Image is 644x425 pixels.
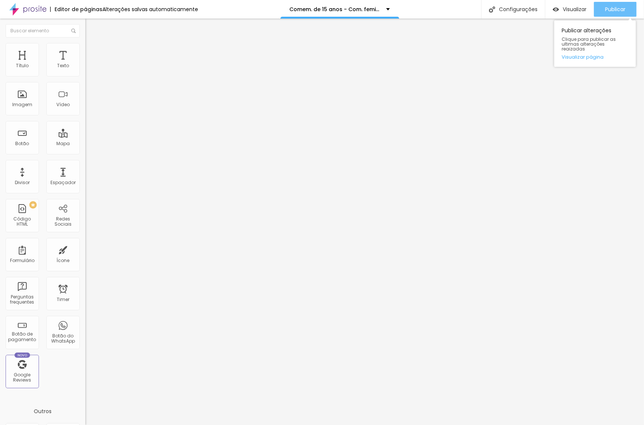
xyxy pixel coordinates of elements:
iframe: Editor [85,19,644,425]
div: Novo [14,353,30,358]
p: Comem. de 15 anos - Com. feminino [290,7,381,12]
div: Google Reviews [7,372,37,383]
div: Botão de pagamento [7,331,37,342]
img: Icone [489,6,495,13]
div: Perguntas frequentes [7,294,37,305]
span: Publicar [605,6,625,12]
div: Botão do WhatsApp [48,333,78,344]
div: Formulário [10,258,34,263]
span: Visualizar [563,6,586,12]
div: Alterações salvas automaticamente [102,7,198,12]
div: Editor de páginas [50,7,102,12]
div: Publicar alterações [554,20,636,67]
div: Redes Sociais [48,216,78,227]
div: Título [16,63,29,68]
input: Buscar elemento [6,24,80,37]
div: Botão [16,141,29,146]
div: Mapa [56,141,70,146]
div: Espaçador [50,180,76,185]
div: Timer [57,297,69,302]
div: Texto [57,63,69,68]
img: Icone [71,29,76,33]
button: Publicar [594,2,637,17]
div: Código HTML [7,216,37,227]
img: view-1.svg [553,6,559,13]
div: Imagem [12,102,32,107]
span: Clique para publicar as ultimas alterações reaizadas [562,37,628,52]
div: Divisor [15,180,30,185]
div: Vídeo [56,102,70,107]
button: Visualizar [545,2,594,17]
div: Ícone [57,258,70,263]
a: Visualizar página [562,55,628,59]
